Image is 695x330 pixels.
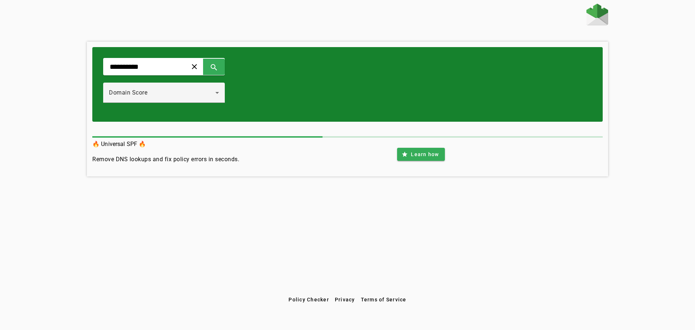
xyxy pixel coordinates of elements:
span: Privacy [335,297,355,302]
h3: 🔥 Universal SPF 🔥 [92,139,239,149]
button: Learn how [397,148,445,161]
h4: Remove DNS lookups and fix policy errors in seconds. [92,155,239,164]
span: Learn how [411,151,439,158]
span: Terms of Service [361,297,407,302]
span: Policy Checker [288,297,329,302]
button: Privacy [332,293,358,306]
span: Domain Score [109,89,147,96]
img: Fraudmarc Logo [586,4,608,25]
button: Policy Checker [286,293,332,306]
button: Terms of Service [358,293,409,306]
a: Home [586,4,608,27]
